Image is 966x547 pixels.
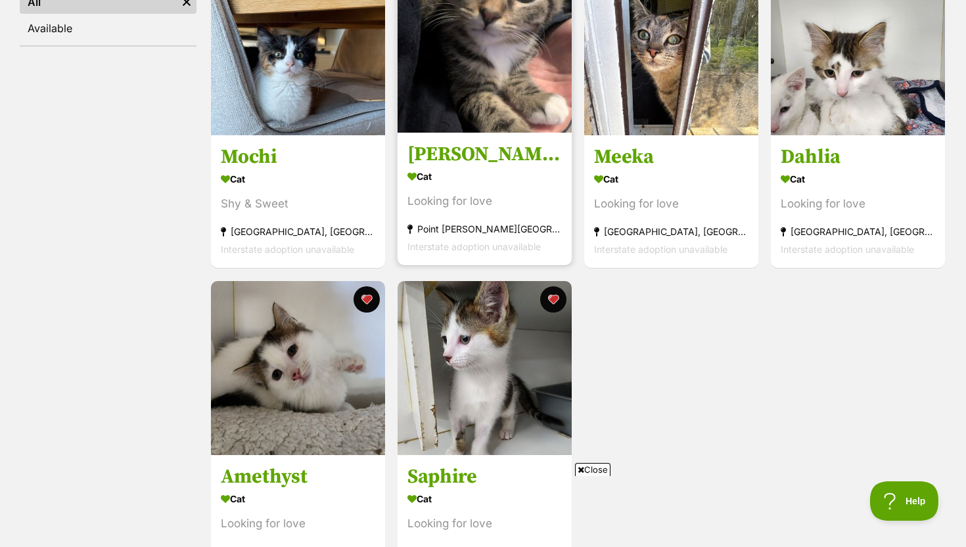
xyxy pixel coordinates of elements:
[594,244,727,255] span: Interstate adoption unavailable
[540,286,566,313] button: favourite
[594,223,748,241] div: [GEOGRAPHIC_DATA], [GEOGRAPHIC_DATA]
[211,135,385,269] a: Mochi Cat Shy & Sweet [GEOGRAPHIC_DATA], [GEOGRAPHIC_DATA] Interstate adoption unavailable favourite
[407,167,562,186] div: Cat
[781,223,935,241] div: [GEOGRAPHIC_DATA], [GEOGRAPHIC_DATA]
[398,133,572,266] a: [PERSON_NAME] ([PERSON_NAME]) Cat Looking for love Point [PERSON_NAME][GEOGRAPHIC_DATA] Interstat...
[211,281,385,455] img: Amethyst
[771,135,945,269] a: Dahlia Cat Looking for love [GEOGRAPHIC_DATA], [GEOGRAPHIC_DATA] Interstate adoption unavailable ...
[407,193,562,211] div: Looking for love
[407,242,541,253] span: Interstate adoption unavailable
[407,464,562,489] h3: Saphire
[354,286,380,313] button: favourite
[20,16,196,40] a: Available
[584,135,758,269] a: Meeka Cat Looking for love [GEOGRAPHIC_DATA], [GEOGRAPHIC_DATA] Interstate adoption unavailable f...
[221,196,375,213] div: Shy & Sweet
[398,281,572,455] img: Saphire
[594,170,748,189] div: Cat
[594,196,748,213] div: Looking for love
[781,244,914,255] span: Interstate adoption unavailable
[221,145,375,170] h3: Mochi
[781,145,935,170] h3: Dahlia
[594,145,748,170] h3: Meeka
[221,244,354,255] span: Interstate adoption unavailable
[221,170,375,189] div: Cat
[164,481,802,540] iframe: Advertisement
[781,196,935,213] div: Looking for love
[221,223,375,241] div: [GEOGRAPHIC_DATA], [GEOGRAPHIC_DATA]
[781,170,935,189] div: Cat
[575,463,610,476] span: Close
[407,142,562,167] h3: [PERSON_NAME] ([PERSON_NAME])
[407,221,562,238] div: Point [PERSON_NAME][GEOGRAPHIC_DATA]
[870,481,940,521] iframe: Help Scout Beacon - Open
[221,464,375,489] h3: Amethyst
